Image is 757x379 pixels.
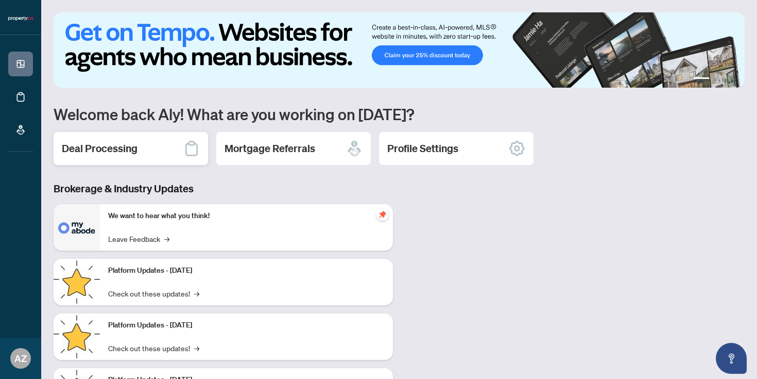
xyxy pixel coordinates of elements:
[722,77,726,81] button: 3
[225,141,315,156] h2: Mortgage Referrals
[387,141,458,156] h2: Profile Settings
[54,259,100,305] img: Platform Updates - July 21, 2025
[164,233,169,244] span: →
[54,314,100,360] img: Platform Updates - July 8, 2025
[54,12,745,88] img: Slide 0
[62,141,137,156] h2: Deal Processing
[194,342,199,354] span: →
[54,182,393,196] h3: Brokerage & Industry Updates
[108,320,385,331] p: Platform Updates - [DATE]
[714,77,718,81] button: 2
[54,204,100,251] img: We want to hear what you think!
[376,208,389,221] span: pushpin
[54,104,745,124] h1: Welcome back Aly! What are you working on [DATE]?
[108,233,169,244] a: Leave Feedback→
[716,343,747,374] button: Open asap
[108,288,199,299] a: Check out these updates!→
[108,265,385,276] p: Platform Updates - [DATE]
[108,342,199,354] a: Check out these updates!→
[730,77,734,81] button: 4
[108,210,385,222] p: We want to hear what you think!
[14,351,27,366] span: AZ
[693,77,710,81] button: 1
[194,288,199,299] span: →
[8,15,33,22] img: logo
